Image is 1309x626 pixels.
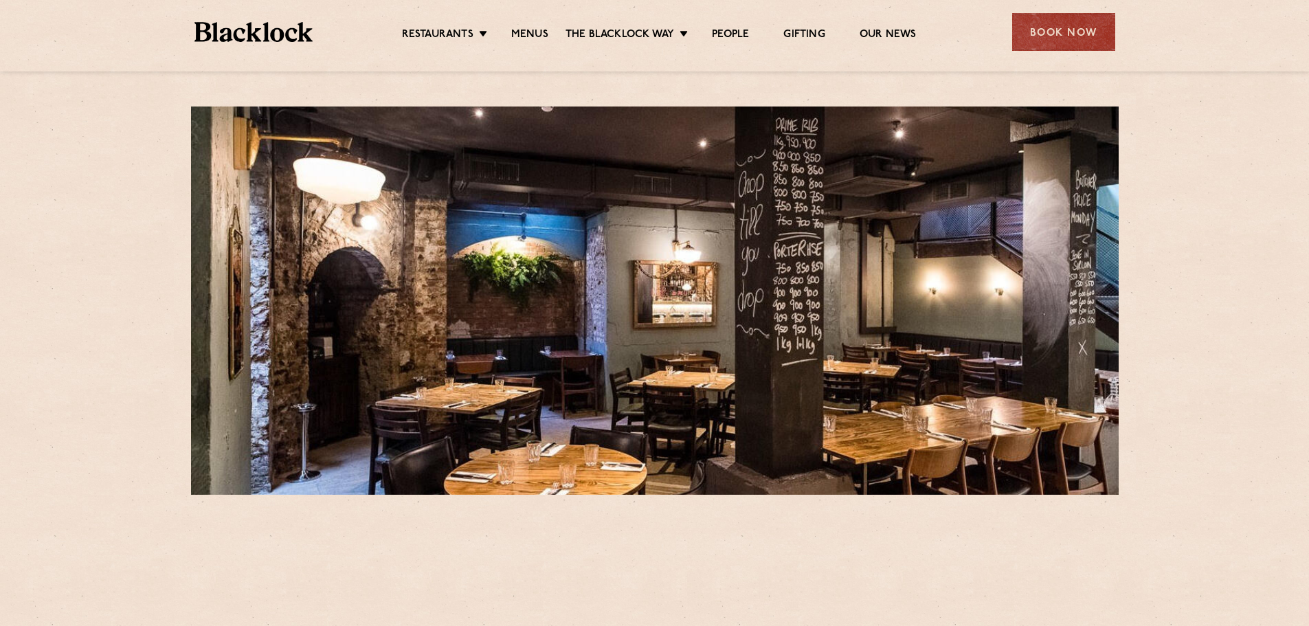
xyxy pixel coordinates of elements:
[511,28,548,43] a: Menus
[1012,13,1115,51] div: Book Now
[860,28,917,43] a: Our News
[194,22,313,42] img: BL_Textured_Logo-footer-cropped.svg
[712,28,749,43] a: People
[783,28,825,43] a: Gifting
[566,28,674,43] a: The Blacklock Way
[402,28,473,43] a: Restaurants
